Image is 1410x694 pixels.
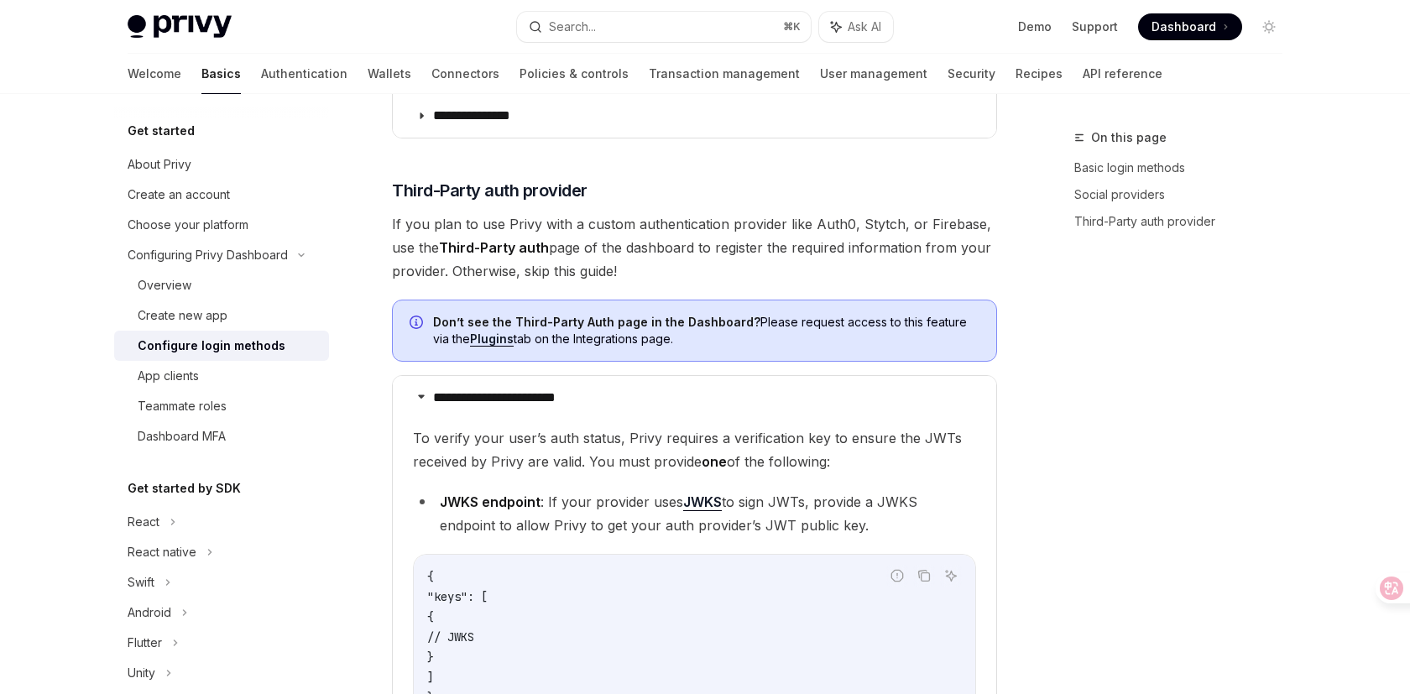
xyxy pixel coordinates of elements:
[1083,54,1162,94] a: API reference
[128,245,288,265] div: Configuring Privy Dashboard
[683,493,722,511] a: JWKS
[128,633,162,653] div: Flutter
[433,314,979,347] span: Please request access to this feature via the tab on the Integrations page.
[848,18,881,35] span: Ask AI
[440,493,540,510] strong: JWKS endpoint
[1151,18,1216,35] span: Dashboard
[1138,13,1242,40] a: Dashboard
[439,239,549,256] strong: Third-Party auth
[392,179,587,202] span: Third-Party auth provider
[1018,18,1052,35] a: Demo
[427,589,488,604] span: "keys": [
[948,54,995,94] a: Security
[128,663,155,683] div: Unity
[128,121,195,141] h5: Get started
[128,54,181,94] a: Welcome
[128,478,241,498] h5: Get started by SDK
[128,603,171,623] div: Android
[114,270,329,300] a: Overview
[427,569,434,584] span: {
[413,426,976,473] span: To verify your user’s auth status, Privy requires a verification key to ensure the JWTs received ...
[114,210,329,240] a: Choose your platform
[128,512,159,532] div: React
[1091,128,1167,148] span: On this page
[201,54,241,94] a: Basics
[649,54,800,94] a: Transaction management
[138,336,285,356] div: Configure login methods
[128,154,191,175] div: About Privy
[138,366,199,386] div: App clients
[820,54,927,94] a: User management
[702,453,727,470] strong: one
[427,670,434,685] span: ]
[1016,54,1063,94] a: Recipes
[114,331,329,361] a: Configure login methods
[114,361,329,391] a: App clients
[433,315,760,329] strong: Don’t see the Third-Party Auth page in the Dashboard?
[114,421,329,451] a: Dashboard MFA
[410,316,426,332] svg: Info
[114,391,329,421] a: Teammate roles
[520,54,629,94] a: Policies & controls
[940,565,962,587] button: Ask AI
[1074,154,1296,181] a: Basic login methods
[128,572,154,592] div: Swift
[1074,208,1296,235] a: Third-Party auth provider
[427,629,474,644] span: // JWKS
[549,17,596,37] div: Search...
[517,12,811,42] button: Search...⌘K
[1074,181,1296,208] a: Social providers
[427,609,434,624] span: {
[138,275,191,295] div: Overview
[413,490,976,537] li: : If your provider uses to sign JWTs, provide a JWKS endpoint to allow Privy to get your auth pro...
[114,149,329,180] a: About Privy
[128,185,230,205] div: Create an account
[128,542,196,562] div: React native
[138,305,227,326] div: Create new app
[819,12,893,42] button: Ask AI
[1256,13,1282,40] button: Toggle dark mode
[261,54,347,94] a: Authentication
[392,212,997,283] span: If you plan to use Privy with a custom authentication provider like Auth0, Stytch, or Firebase, u...
[783,20,801,34] span: ⌘ K
[138,426,226,446] div: Dashboard MFA
[114,300,329,331] a: Create new app
[138,396,227,416] div: Teammate roles
[368,54,411,94] a: Wallets
[114,180,329,210] a: Create an account
[128,215,248,235] div: Choose your platform
[886,565,908,587] button: Report incorrect code
[1072,18,1118,35] a: Support
[470,331,514,347] a: Plugins
[128,15,232,39] img: light logo
[427,650,434,665] span: }
[913,565,935,587] button: Copy the contents from the code block
[431,54,499,94] a: Connectors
